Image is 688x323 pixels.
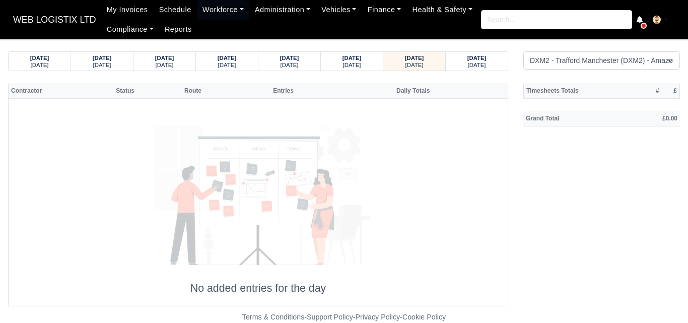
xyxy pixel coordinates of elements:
[11,109,505,295] div: No added entries for the day
[57,311,631,323] div: - - -
[661,83,679,98] th: £
[507,206,688,323] iframe: Chat Widget
[644,83,662,98] th: #
[93,62,111,68] small: [DATE]
[356,313,400,321] a: Privacy Policy
[159,20,197,39] a: Reports
[30,55,49,61] strong: [DATE]
[467,55,487,61] strong: [DATE]
[524,83,644,98] th: Timesheets Totals
[9,83,114,98] th: Contractor
[481,10,632,29] input: Search...
[342,55,362,61] strong: [DATE]
[101,20,159,39] a: Compliance
[523,111,626,126] th: Grand Total
[405,62,424,68] small: [DATE]
[182,83,246,98] th: Route
[281,62,299,68] small: [DATE]
[280,55,299,61] strong: [DATE]
[156,62,174,68] small: [DATE]
[11,282,505,295] h4: No added entries for the day
[320,83,432,98] th: Daily Totals
[155,55,174,61] strong: [DATE]
[93,55,112,61] strong: [DATE]
[402,313,446,321] a: Cookie Policy
[468,62,486,68] small: [DATE]
[8,10,101,30] a: WEB LOGISTIX LTD
[307,313,353,321] a: Support Policy
[405,55,424,61] strong: [DATE]
[626,111,680,126] th: £0.00
[31,62,49,68] small: [DATE]
[218,55,237,61] strong: [DATE]
[246,83,320,98] th: Entries
[218,62,236,68] small: [DATE]
[113,83,182,98] th: Status
[242,313,304,321] a: Terms & Conditions
[343,62,361,68] small: [DATE]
